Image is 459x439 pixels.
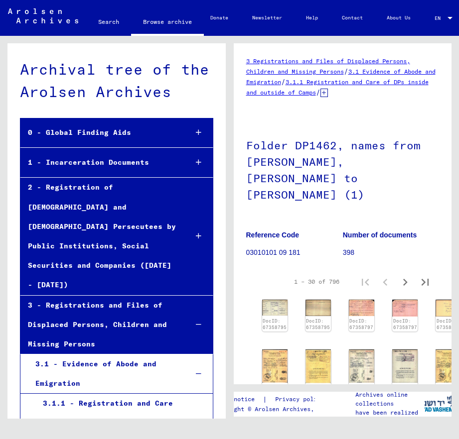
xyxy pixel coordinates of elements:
span: / [316,88,320,97]
a: DocID: 67358797 [349,318,373,330]
div: Archival tree of the Arolsen Archives [20,58,213,103]
a: DocID: 67358795 [263,318,287,330]
div: 1 - Incarceration Documents [20,153,179,172]
img: 001.jpg [262,300,288,316]
a: 3.1.1 Registration and Care of DPs inside and outside of Camps [246,78,429,96]
button: Next page [395,272,415,292]
p: have been realized in partnership with [355,408,424,426]
div: 3 - Registrations and Files of Displaced Persons, Children and Missing Persons [20,296,179,354]
button: First page [355,272,375,292]
a: Search [86,10,131,34]
a: Browse archive [131,10,204,36]
b: Reference Code [246,231,300,239]
div: 0 - Global Finding Aids [20,123,179,142]
a: Donate [198,6,240,30]
img: 001.jpg [349,349,374,383]
img: 002.jpg [306,300,331,316]
p: 03010101 09 181 [246,247,342,258]
img: 002.jpg [392,300,418,317]
img: 002.jpg [306,349,331,383]
button: Previous page [375,272,395,292]
a: Legal notice [213,394,263,405]
img: 002.jpg [392,349,418,383]
p: The Arolsen Archives online collections [355,381,424,408]
img: 001.jpg [349,300,374,316]
a: 3 Registrations and Files of Displaced Persons, Children and Missing Persons [246,57,410,75]
div: 2 - Registration of [DEMOGRAPHIC_DATA] and [DEMOGRAPHIC_DATA] Persecutees by Public Institutions,... [20,178,179,295]
a: Newsletter [240,6,294,30]
span: / [281,77,286,86]
div: | [213,394,336,405]
img: Arolsen_neg.svg [8,8,78,23]
h1: Folder DP1462, names from [PERSON_NAME], [PERSON_NAME] to [PERSON_NAME] (1) [246,122,440,216]
a: DocID: 67358797 [393,318,417,330]
a: DocID: 67358795 [306,318,330,330]
span: EN [435,15,446,21]
p: 398 [343,247,439,258]
img: yv_logo.png [420,391,457,416]
div: 1 – 30 of 796 [294,277,339,286]
img: 001.jpg [262,349,288,383]
a: About Us [375,6,423,30]
span: / [344,67,348,76]
a: Contact [330,6,375,30]
b: Number of documents [343,231,417,239]
div: 3.1 - Evidence of Abode and Emigration [28,354,180,393]
a: Help [294,6,330,30]
a: Privacy policy [267,394,336,405]
p: Copyright © Arolsen Archives, 2021 [213,405,336,414]
button: Last page [415,272,435,292]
